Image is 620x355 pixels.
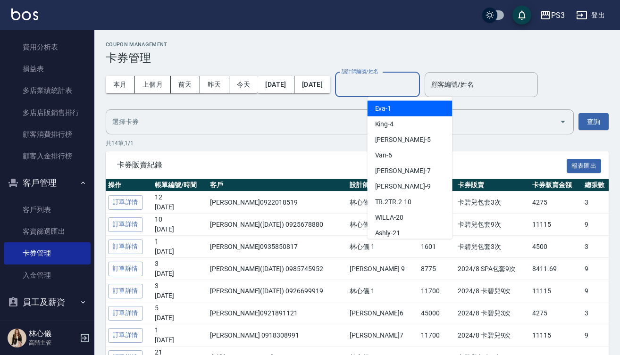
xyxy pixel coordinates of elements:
td: 9 [582,280,612,302]
td: 1 [152,236,208,258]
a: 多店業績統計表 [4,80,91,101]
td: 1 [152,324,208,347]
button: 今天 [229,76,258,93]
td: 2024/8 卡碧兒9次 [455,280,530,302]
a: 客資篩選匯出 [4,221,91,242]
td: 3 [582,302,612,324]
a: 入金管理 [4,264,91,286]
td: 11115 [530,214,582,236]
td: 9 [582,258,612,280]
a: 客戶列表 [4,199,91,221]
a: 多店店販銷售排行 [4,102,91,124]
td: 11700 [419,280,455,302]
a: 顧客消費排行榜 [4,124,91,145]
p: 高階主管 [29,338,77,347]
td: [PERSON_NAME]0921891121 [208,302,347,324]
p: [DATE] [155,291,205,301]
td: 8775 [419,258,455,280]
button: PS3 [536,6,569,25]
span: [PERSON_NAME] -5 [375,135,431,145]
input: 選擇卡券 [110,114,555,130]
a: 報表匯出 [567,161,602,170]
td: 2024/8 卡碧兒3次 [455,302,530,324]
td: 卡碧兒包套3次 [455,236,530,258]
button: 查詢 [578,113,609,131]
span: 卡券販賣紀錄 [117,160,567,170]
td: [PERSON_NAME]6 [347,302,419,324]
p: [DATE] [155,313,205,323]
td: 1601 [419,236,455,258]
button: 報表匯出 [567,159,602,173]
td: 林心儀 1 [347,214,419,236]
h5: 林心儀 [29,329,77,338]
button: 員工及薪資 [4,290,91,314]
td: 11115 [530,280,582,302]
p: [DATE] [155,224,205,234]
td: 2024/8 SPA包套9次 [455,258,530,280]
td: [PERSON_NAME]0935850817 [208,236,347,258]
td: 11115 [530,324,582,347]
h2: Coupon Management [106,41,609,48]
th: 卡券販賣金額 [530,179,582,191]
button: save [512,6,531,25]
p: [DATE] [155,335,205,345]
p: [DATE] [155,202,205,212]
p: [DATE] [155,269,205,279]
span: King -4 [375,119,394,129]
td: 8411.69 [530,258,582,280]
button: 前天 [171,76,200,93]
a: 訂單詳情 [108,195,143,210]
a: 訂單詳情 [108,306,143,321]
td: 2024/8 卡碧兒9次 [455,324,530,347]
a: 顧客入金排行榜 [4,145,91,167]
td: [PERSON_NAME]0922018519 [208,191,347,214]
a: 訂單詳情 [108,239,143,254]
th: 操作 [106,179,152,191]
th: 客戶 [208,179,347,191]
button: 昨天 [200,76,229,93]
td: 12 [152,191,208,214]
button: 客戶管理 [4,171,91,195]
td: 45000 [419,302,455,324]
h3: 卡券管理 [106,51,609,65]
td: 9 [582,324,612,347]
td: 9 [582,214,612,236]
button: 登出 [572,7,609,24]
span: TR.2TR.2 -10 [375,197,411,207]
td: 3 [152,280,208,302]
span: WILLA -20 [375,213,404,223]
td: 11700 [419,324,455,347]
a: 訂單詳情 [108,284,143,298]
p: [DATE] [155,247,205,256]
button: 商品管理 [4,314,91,338]
span: Van -6 [375,150,393,160]
th: 卡券販賣 [455,179,530,191]
button: [DATE] [258,76,294,93]
th: 總張數 [582,179,612,191]
a: 卡券管理 [4,242,91,264]
td: [PERSON_NAME]7 [347,324,419,347]
td: 林心儀 1 [347,191,419,214]
span: [PERSON_NAME] -9 [375,182,431,191]
span: [PERSON_NAME] -7 [375,166,431,176]
td: 3 [152,258,208,280]
button: [DATE] [294,76,330,93]
td: 10 [152,214,208,236]
td: 5 [152,302,208,324]
a: 費用分析表 [4,36,91,58]
label: 設計師編號/姓名 [342,68,378,75]
td: 4275 [530,302,582,324]
button: 本月 [106,76,135,93]
td: 卡碧兒包套9次 [455,214,530,236]
td: [PERSON_NAME]([DATE]) 0985745952 [208,258,347,280]
span: Eva -1 [375,104,392,114]
a: 訂單詳情 [108,262,143,276]
p: 共 14 筆, 1 / 1 [106,139,609,148]
div: PS3 [551,9,565,21]
td: 4500 [530,236,582,258]
td: 3 [582,191,612,214]
button: 上個月 [135,76,171,93]
td: [PERSON_NAME]([DATE]) 0926699919 [208,280,347,302]
td: 林心儀 1 [347,236,419,258]
td: 卡碧兒包套3次 [455,191,530,214]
